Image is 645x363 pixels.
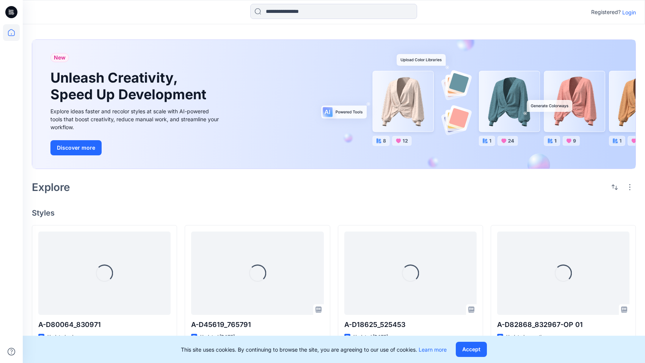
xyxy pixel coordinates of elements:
[54,53,66,62] span: New
[456,342,487,357] button: Accept
[191,319,323,330] p: A-D45619_765791
[50,140,102,155] button: Discover more
[50,107,221,131] div: Explore ideas faster and recolor styles at scale with AI-powered tools that boost creativity, red...
[622,8,636,16] p: Login
[47,333,88,341] p: Updated a day ago
[32,181,70,193] h2: Explore
[419,346,447,353] a: Learn more
[32,208,636,217] h4: Styles
[50,70,210,102] h1: Unleash Creativity, Speed Up Development
[497,319,629,330] p: A-D82868_832967-OP 01
[181,346,447,354] p: This site uses cookies. By continuing to browse the site, you are agreeing to our use of cookies.
[506,333,552,341] p: Updated a month ago
[344,319,477,330] p: A-D18625_525453
[591,8,621,17] p: Registered?
[200,333,235,341] p: Updated [DATE]
[38,319,171,330] p: A-D80064_830971
[353,333,388,341] p: Updated [DATE]
[50,140,221,155] a: Discover more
